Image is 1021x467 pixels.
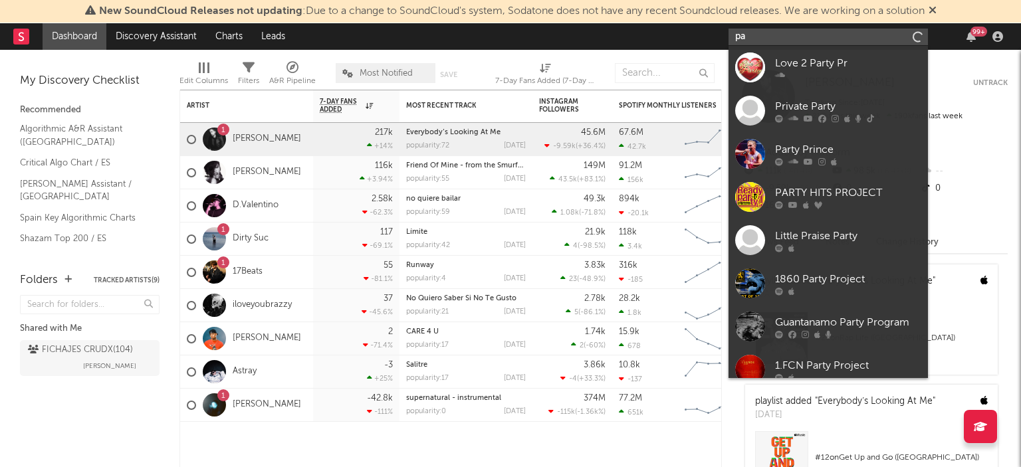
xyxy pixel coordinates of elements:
div: ( ) [560,274,606,283]
div: A&R Pipeline [269,73,316,89]
div: [DATE] [504,308,526,316]
div: ( ) [566,308,606,316]
div: +3.94 % [360,175,393,183]
div: Instagram Followers [539,98,586,114]
svg: Chart title [679,389,738,422]
div: 7-Day Fans Added (7-Day Fans Added) [495,56,595,95]
div: 42.7k [619,142,646,151]
div: -20.1k [619,209,649,217]
div: no quiere bailar [406,195,526,203]
div: ( ) [544,141,606,150]
div: Recommended [20,102,160,118]
span: +83.1 % [579,176,604,183]
div: 37 [384,294,393,303]
div: 49.3k [584,195,606,203]
div: ( ) [550,175,606,183]
div: [DATE] [504,341,526,349]
span: Most Notified [360,69,413,78]
div: Spotify Monthly Listeners [619,102,719,110]
div: Party Prince [775,141,921,157]
div: 15.9k [619,327,639,336]
a: Leads [252,23,294,50]
button: 99+ [966,31,976,42]
div: Runway [406,262,526,269]
a: Love 2 Party Pr [729,46,928,89]
div: +14 % [367,141,393,150]
div: -62.3 % [362,208,393,217]
div: 1.8k [619,308,641,317]
a: PARTY HITS PROJECT [729,175,928,219]
svg: Chart title [679,289,738,322]
a: Shazam Top 200 / ES [20,231,146,246]
div: [DATE] [504,408,526,415]
a: Charts [206,23,252,50]
div: -45.6 % [362,308,393,316]
div: PARTY HITS PROJECT [775,185,921,201]
div: 2 [388,327,393,336]
a: [PERSON_NAME] [233,399,301,411]
span: -4 [569,375,577,383]
span: 5 [574,309,578,316]
div: Shared with Me [20,321,160,337]
div: 149M [584,161,606,170]
button: Untrack [973,76,1008,90]
div: 118k [619,228,637,236]
button: Save [440,71,457,78]
div: 156k [619,175,643,184]
span: 23 [569,276,577,283]
a: [PERSON_NAME] Assistant / [GEOGRAPHIC_DATA] [20,177,146,204]
div: -42.8k [367,394,393,403]
div: 55 [384,261,393,270]
div: Límite [406,229,526,236]
span: 7-Day Fans Added [320,98,362,114]
div: popularity: 59 [406,209,450,216]
a: Private Party [729,89,928,132]
div: FICHAJES CRUDX ( 104 ) [28,342,133,358]
a: Spain Key Algorithmic Charts [20,211,146,225]
div: Filters [238,73,259,89]
div: 10.8k [619,361,640,369]
span: Dismiss [929,6,937,17]
a: FICHAJES CRUDX(104)[PERSON_NAME] [20,340,160,376]
a: No Quiero Saber Si No Te Gusto [406,295,516,302]
span: -71.8 % [581,209,604,217]
svg: Chart title [679,123,738,156]
div: +25 % [367,374,393,383]
div: -81.1 % [364,274,393,283]
div: 91.2M [619,161,642,170]
svg: Chart title [679,322,738,355]
a: 1860 Party Project [729,262,928,305]
div: [DATE] [504,242,526,249]
a: Dirty Suc [233,233,269,244]
span: -115k [557,409,575,416]
div: ( ) [571,341,606,349]
div: 116k [375,161,393,170]
div: A&R Pipeline [269,56,316,95]
a: Guantanamo Party Program [729,305,928,348]
div: Most Recent Track [406,102,506,110]
span: 1.08k [560,209,579,217]
div: 374M [584,394,606,403]
span: 4 [573,242,578,250]
div: -185 [619,275,643,284]
span: [PERSON_NAME] [83,358,136,374]
div: -111 % [367,407,393,416]
div: popularity: 55 [406,175,449,183]
div: 7-Day Fans Added (7-Day Fans Added) [495,73,595,89]
div: 2.78k [584,294,606,303]
div: [DATE] [504,275,526,282]
div: 99 + [970,27,987,37]
div: [DATE] [504,375,526,382]
div: 3.86k [584,361,606,369]
div: popularity: 0 [406,408,446,415]
a: CARE 4 U [406,328,439,335]
span: -60 % [586,342,604,349]
div: -71.4 % [363,341,393,349]
div: 1.FCN Party Project [775,357,921,373]
svg: Chart title [679,256,738,289]
a: [PERSON_NAME] [233,333,301,344]
a: supernatural - instrumental [406,395,501,402]
div: 28.2k [619,294,640,303]
div: 117 [380,228,393,236]
a: 1.FCN Party Project [729,348,928,391]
